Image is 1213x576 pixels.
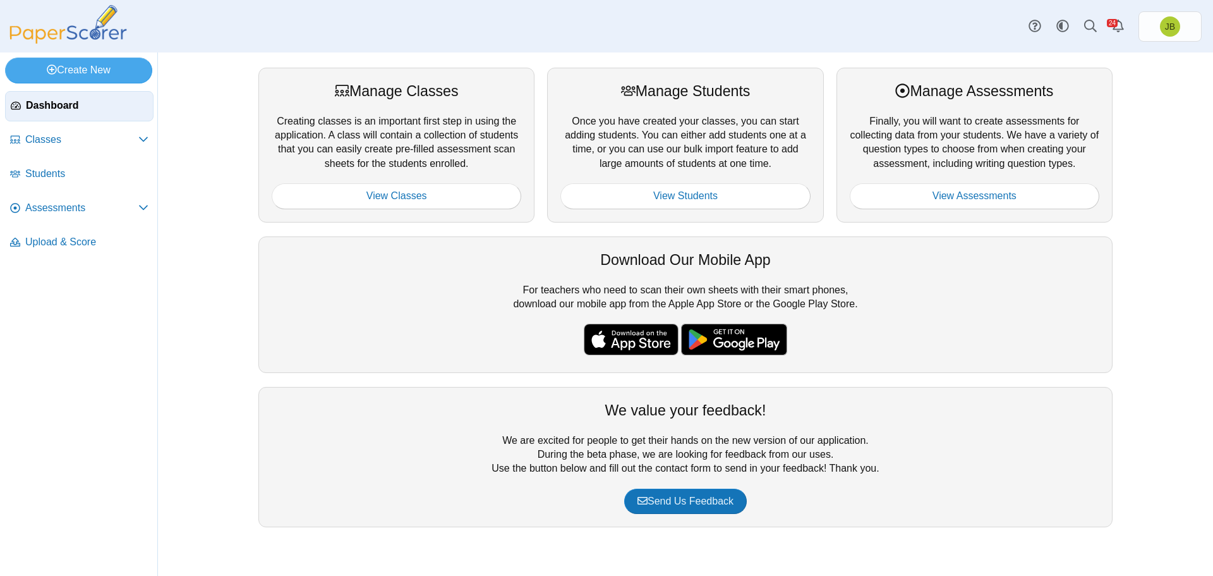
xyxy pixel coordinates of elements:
[560,81,810,101] div: Manage Students
[681,324,787,355] img: google-play-badge.png
[25,167,148,181] span: Students
[25,201,138,215] span: Assessments
[5,5,131,44] img: PaperScorer
[26,99,148,113] span: Dashboard
[5,159,154,190] a: Students
[1138,11,1202,42] a: Joel Boyd
[1160,16,1180,37] span: Joel Boyd
[850,183,1099,209] a: View Assessments
[637,496,733,506] span: Send Us Feedback
[5,35,131,46] a: PaperScorer
[850,81,1099,101] div: Manage Assessments
[272,400,1099,420] div: We value your feedback!
[836,68,1113,222] div: Finally, you will want to create assessments for collecting data from your students. We have a va...
[25,133,138,147] span: Classes
[560,183,810,209] a: View Students
[258,387,1113,527] div: We are excited for people to get their hands on the new version of our application. During the be...
[1165,22,1175,31] span: Joel Boyd
[258,236,1113,373] div: For teachers who need to scan their own sheets with their smart phones, download our mobile app f...
[272,81,521,101] div: Manage Classes
[5,58,152,83] a: Create New
[5,193,154,224] a: Assessments
[5,91,154,121] a: Dashboard
[25,235,148,249] span: Upload & Score
[272,183,521,209] a: View Classes
[5,125,154,156] a: Classes
[272,250,1099,270] div: Download Our Mobile App
[584,324,679,355] img: apple-store-badge.svg
[1104,13,1132,40] a: Alerts
[5,228,154,258] a: Upload & Score
[547,68,823,222] div: Once you have created your classes, you can start adding students. You can either add students on...
[624,489,747,514] a: Send Us Feedback
[258,68,534,222] div: Creating classes is an important first step in using the application. A class will contain a coll...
